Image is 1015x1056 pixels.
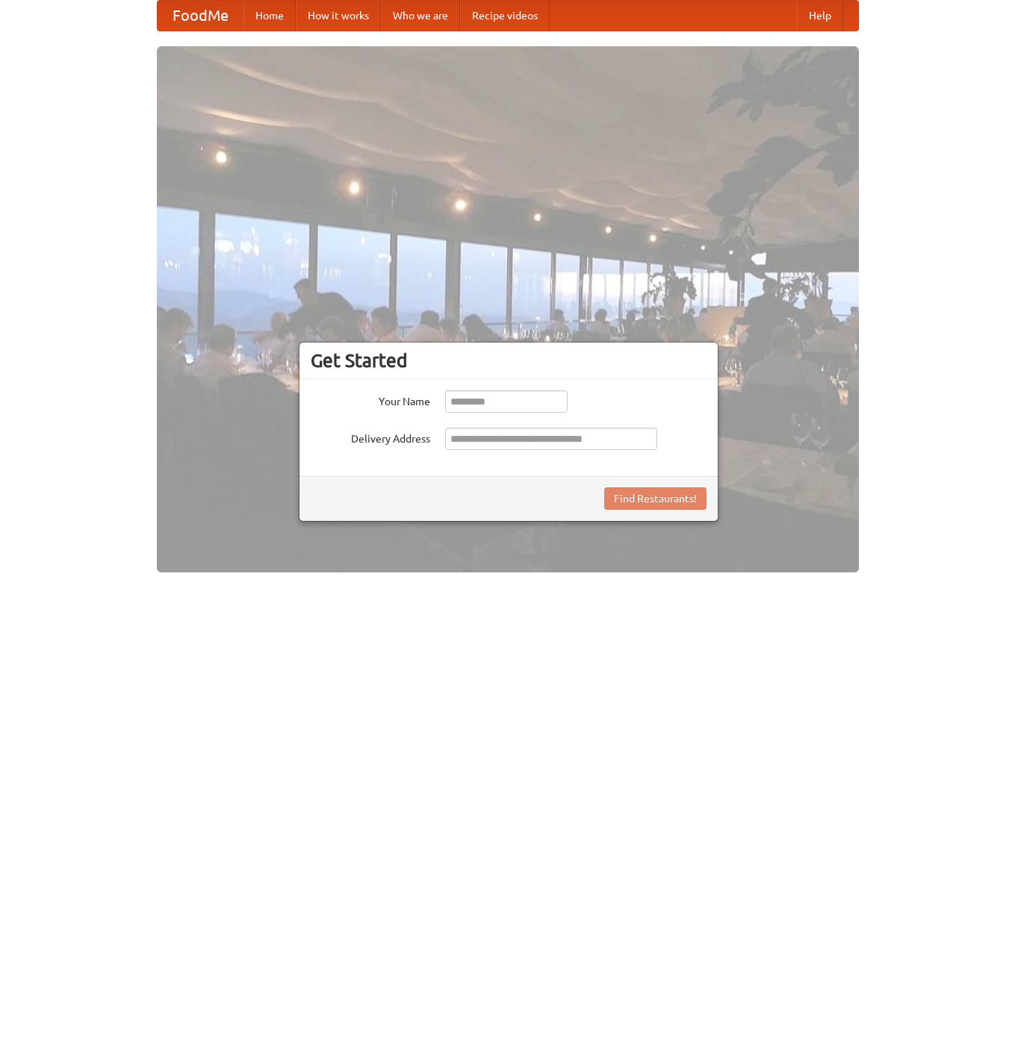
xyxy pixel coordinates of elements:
[311,428,430,446] label: Delivery Address
[158,1,243,31] a: FoodMe
[381,1,460,31] a: Who we are
[604,487,707,510] button: Find Restaurants!
[311,390,430,409] label: Your Name
[311,349,707,372] h3: Get Started
[460,1,550,31] a: Recipe videos
[243,1,296,31] a: Home
[797,1,843,31] a: Help
[296,1,381,31] a: How it works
